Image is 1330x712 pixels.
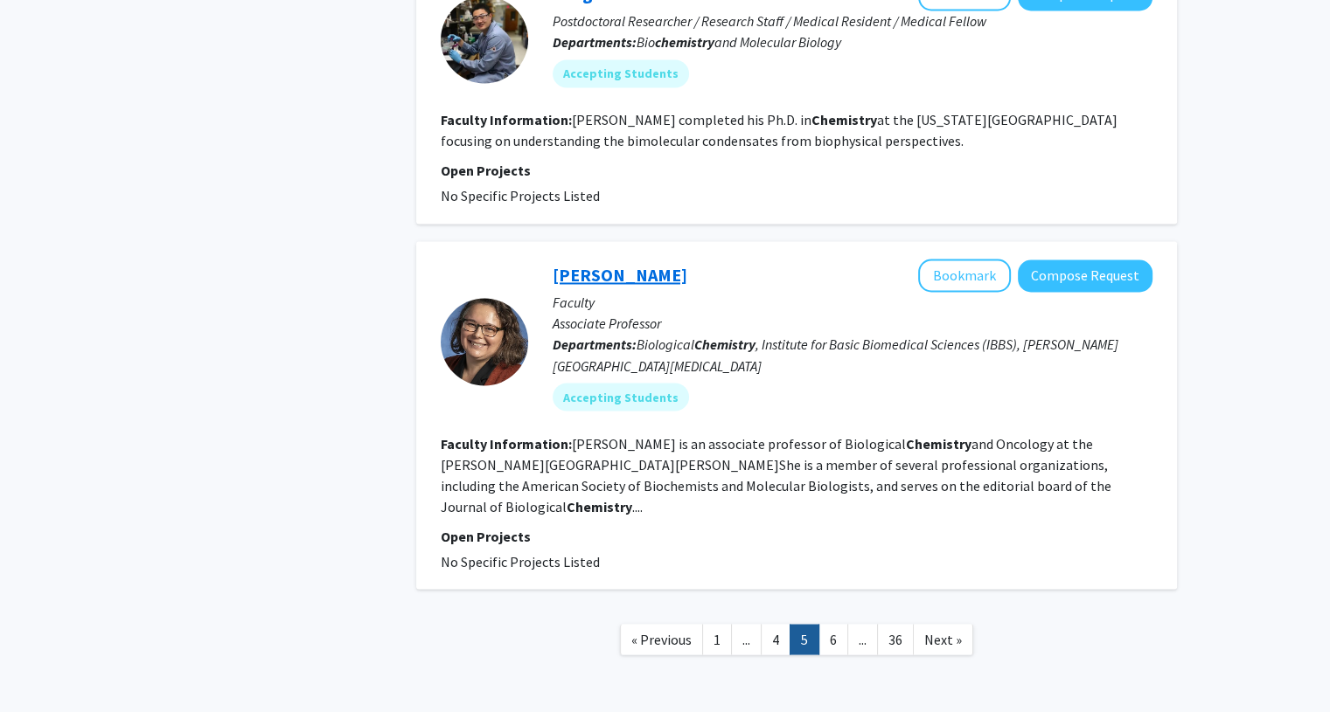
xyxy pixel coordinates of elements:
span: No Specific Projects Listed [441,187,600,204]
fg-read-more: [PERSON_NAME] completed his Ph.D. in at the [US_STATE][GEOGRAPHIC_DATA] focusing on understanding... [441,111,1118,149]
span: « Previous [631,630,692,647]
span: ... [742,630,750,647]
span: Bio and Molecular Biology [637,33,841,51]
p: Associate Professor [553,313,1152,334]
mat-chip: Accepting Students [553,383,689,411]
b: Chemistry [694,335,756,353]
span: No Specific Projects Listed [441,552,600,570]
a: Previous [620,624,703,654]
a: 4 [761,624,790,654]
b: chemistry [655,33,714,51]
button: Compose Request to Natasha Zachara [1018,259,1152,292]
span: ... [859,630,867,647]
a: 5 [790,624,819,654]
a: 1 [702,624,732,654]
mat-chip: Accepting Students [553,59,689,87]
b: Faculty Information: [441,434,572,452]
nav: Page navigation [416,606,1177,677]
span: Next » [924,630,962,647]
b: Chemistry [811,111,877,128]
iframe: Chat [13,633,74,699]
b: Departments: [553,33,637,51]
b: Chemistry [567,497,632,515]
p: Open Projects [441,525,1152,546]
b: Chemistry [906,434,971,452]
a: 6 [818,624,848,654]
button: Add Natasha Zachara to Bookmarks [918,259,1011,292]
b: Faculty Information: [441,111,572,128]
a: Next [913,624,973,654]
b: Departments: [553,335,637,353]
span: Biological , Institute for Basic Biomedical Sciences (IBBS), [PERSON_NAME][GEOGRAPHIC_DATA][MEDIC... [553,335,1118,374]
a: [PERSON_NAME] [553,264,687,286]
p: Postdoctoral Researcher / Research Staff / Medical Resident / Medical Fellow [553,10,1152,31]
fg-read-more: [PERSON_NAME] is an associate professor of Biological and Oncology at the [PERSON_NAME][GEOGRAPHI... [441,434,1111,515]
p: Faculty [553,292,1152,313]
a: 36 [877,624,914,654]
p: Open Projects [441,160,1152,181]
